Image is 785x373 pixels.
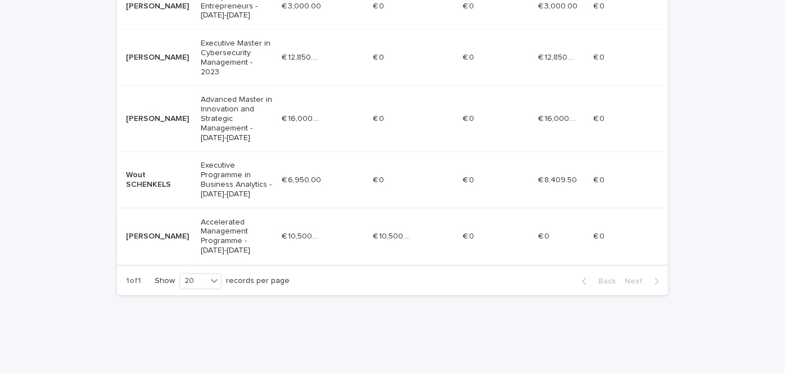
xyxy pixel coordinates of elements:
tr: [PERSON_NAME]Executive Master in Cybersecurity Management - 2023€ 12,850.00€ 12,850.00 € 0€ 0 € 0... [117,30,668,86]
button: Back [573,276,620,286]
p: € 16,000.00 [538,112,580,124]
p: 1 of 1 [117,267,150,295]
p: [PERSON_NAME] [126,232,192,241]
p: Accelerated Management Programme - [DATE]-[DATE] [201,218,273,255]
div: 20 [180,275,207,287]
p: € 0 [594,173,607,185]
p: € 0 [373,51,387,62]
p: Wout SCHENKELS [126,170,192,190]
p: € 10,500.00 [373,230,416,241]
p: € 0 [463,112,476,124]
button: Next [620,276,668,286]
p: € 0 [373,173,387,185]
p: € 8,409.50 [538,173,579,185]
p: € 0 [373,112,387,124]
p: € 0 [594,112,607,124]
tr: [PERSON_NAME]Accelerated Management Programme - [DATE]-[DATE]€ 10,500.00€ 10,500.00 € 10,500.00€ ... [117,208,668,264]
p: € 0 [594,51,607,62]
p: Executive Programme in Business Analytics - [DATE]-[DATE] [201,161,273,199]
p: Advanced Master in Innovation and Strategic Management - [DATE]-[DATE] [201,95,273,142]
p: € 12,850.00 [282,51,324,62]
p: € 10,500.00 [282,230,324,241]
p: € 0 [538,230,552,241]
p: [PERSON_NAME] [126,53,192,62]
p: € 0 [463,51,476,62]
p: € 0 [463,173,476,185]
span: Back [592,277,616,285]
p: [PERSON_NAME] [126,114,192,124]
p: € 0 [594,230,607,241]
p: € 12,850.00 [538,51,580,62]
p: records per page [226,276,290,286]
p: € 16,000.00 [282,112,324,124]
p: Executive Master in Cybersecurity Management - 2023 [201,39,273,77]
p: € 0 [463,230,476,241]
tr: Wout SCHENKELSExecutive Programme in Business Analytics - [DATE]-[DATE]€ 6,950.00€ 6,950.00 € 0€ ... [117,152,668,208]
p: € 6,950.00 [282,173,323,185]
p: [PERSON_NAME] [126,2,192,11]
span: Next [625,277,649,285]
tr: [PERSON_NAME]Advanced Master in Innovation and Strategic Management - [DATE]-[DATE]€ 16,000.00€ 1... [117,86,668,152]
p: Show [155,276,175,286]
